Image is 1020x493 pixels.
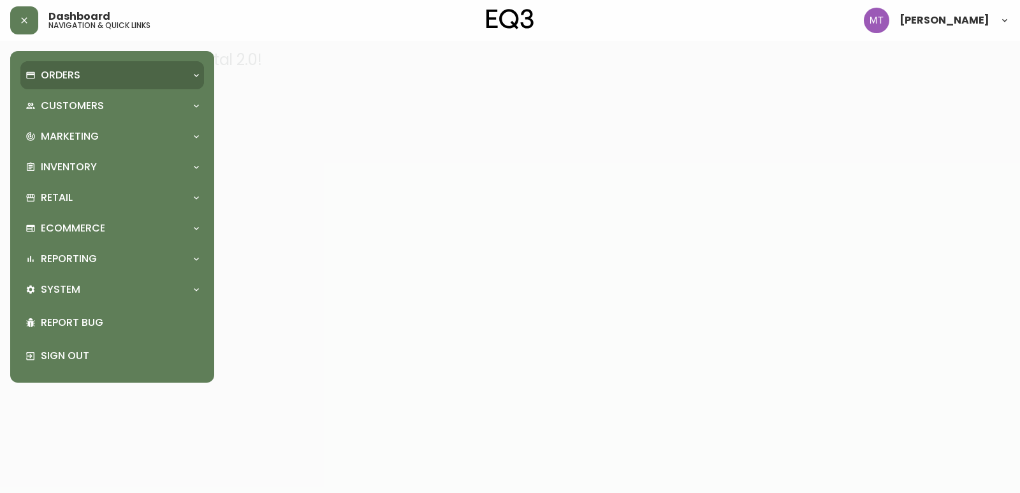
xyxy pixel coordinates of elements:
h5: navigation & quick links [48,22,150,29]
div: Orders [20,61,204,89]
p: Report Bug [41,316,199,330]
p: Customers [41,99,104,113]
img: 397d82b7ede99da91c28605cdd79fceb [864,8,889,33]
p: Sign Out [41,349,199,363]
p: Inventory [41,160,97,174]
div: Report Bug [20,306,204,339]
p: Marketing [41,129,99,143]
p: Retail [41,191,73,205]
div: Marketing [20,122,204,151]
img: logo [486,9,534,29]
span: Dashboard [48,11,110,22]
div: Ecommerce [20,214,204,242]
div: Inventory [20,153,204,181]
div: System [20,276,204,304]
div: Sign Out [20,339,204,372]
p: Orders [41,68,80,82]
div: Retail [20,184,204,212]
p: Reporting [41,252,97,266]
p: System [41,283,80,297]
div: Customers [20,92,204,120]
span: [PERSON_NAME] [900,15,989,26]
p: Ecommerce [41,221,105,235]
div: Reporting [20,245,204,273]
